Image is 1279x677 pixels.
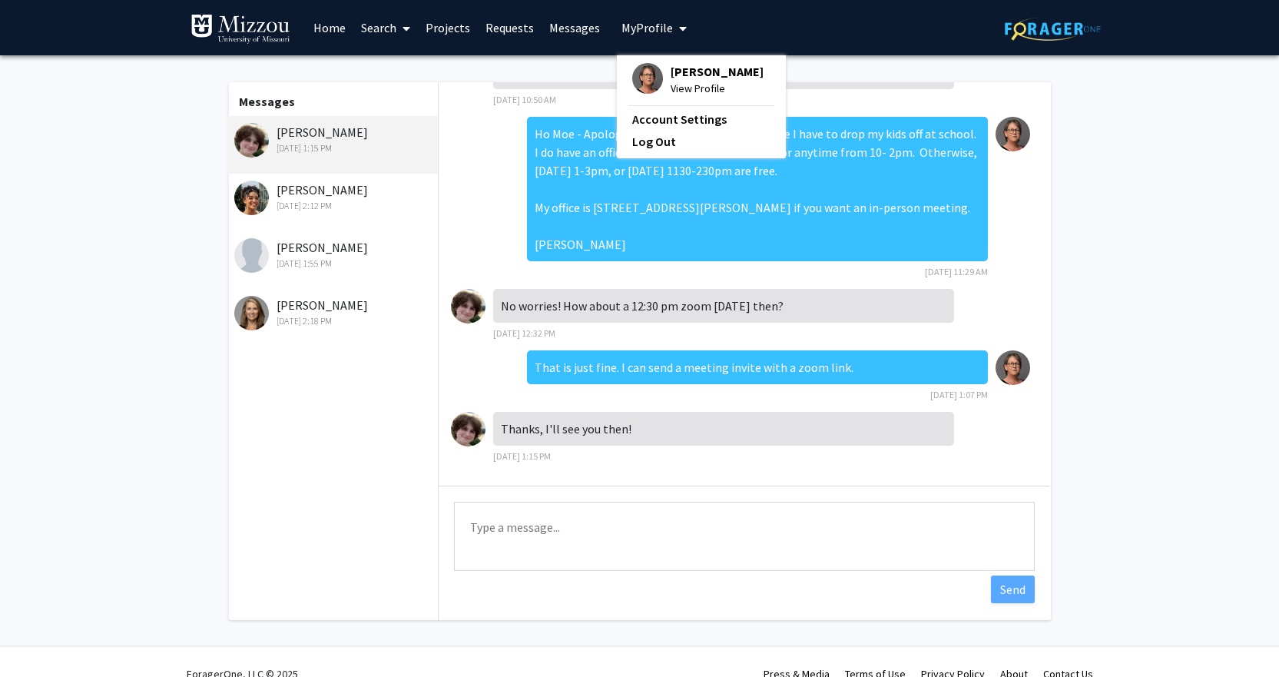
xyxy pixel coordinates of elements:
span: My Profile [621,20,673,35]
img: Carolyn Orbann [996,350,1030,385]
div: That is just fine. I can send a meeting invite with a zoom link. [527,350,988,384]
div: [DATE] 1:55 PM [234,257,435,270]
img: Profile Picture [632,63,663,94]
div: [DATE] 1:15 PM [234,141,435,155]
img: University of Missouri Logo [191,14,290,45]
textarea: Message [454,502,1035,571]
span: [PERSON_NAME] [671,63,764,80]
span: View Profile [671,80,764,97]
span: [DATE] 1:15 PM [493,450,551,462]
a: Search [353,1,418,55]
div: Thanks, I'll see you then! [493,412,954,446]
span: [DATE] 10:50 AM [493,94,556,105]
img: Carolyn Orbann [996,117,1030,151]
span: [DATE] 12:32 PM [493,327,555,339]
b: Messages [239,94,295,109]
div: [PERSON_NAME] [234,123,435,155]
a: Requests [478,1,542,55]
button: Send [991,576,1035,603]
div: [PERSON_NAME] [234,181,435,213]
div: [PERSON_NAME] [234,296,435,328]
a: Projects [418,1,478,55]
img: Omolara Ogunmola [234,181,269,215]
div: [DATE] 2:18 PM [234,314,435,328]
iframe: Chat [12,608,65,665]
img: Andrew Navazhylau [234,238,269,273]
img: Stephanie Reid-Arndt [234,296,269,330]
a: Log Out [632,132,770,151]
img: Moe Warren [451,412,485,446]
div: Profile Picture[PERSON_NAME]View Profile [632,63,764,97]
span: [DATE] 11:29 AM [925,266,988,277]
img: ForagerOne Logo [1005,17,1101,41]
a: Messages [542,1,608,55]
span: [DATE] 1:07 PM [930,389,988,400]
img: Moe Warren [451,289,485,324]
a: Account Settings [632,110,770,128]
div: Ho Moe - Apologies but I can't meet at 8 because I have to drop my kids off at school. I do have ... [527,117,988,261]
div: [PERSON_NAME] [234,238,435,270]
img: Moe Warren [234,123,269,158]
div: No worries! How about a 12:30 pm zoom [DATE] then? [493,289,954,323]
div: [DATE] 2:12 PM [234,199,435,213]
a: Home [306,1,353,55]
